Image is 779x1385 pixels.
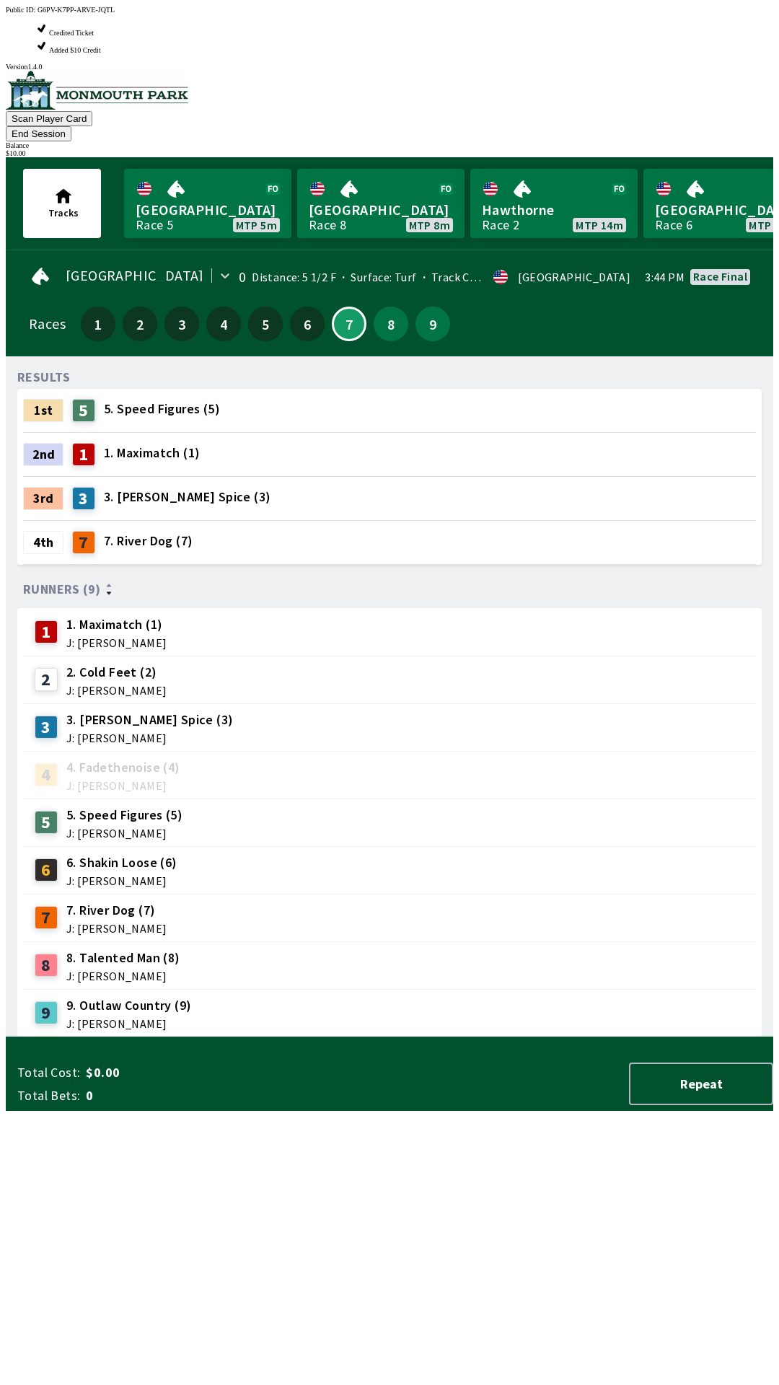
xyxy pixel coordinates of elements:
div: 1 [72,443,95,466]
div: 2 [35,668,58,691]
div: 3rd [23,487,63,510]
div: 3 [72,487,95,510]
button: 6 [290,307,325,341]
span: 1. Maximatch (1) [66,615,167,634]
span: Total Bets: [17,1087,80,1104]
span: [GEOGRAPHIC_DATA] [66,270,204,281]
div: Races [29,318,66,330]
span: 1 [84,319,112,329]
button: Repeat [629,1063,773,1105]
span: Hawthorne [482,201,626,219]
span: 9. Outlaw Country (9) [66,996,191,1015]
div: $ 10.00 [6,149,773,157]
div: Race 5 [136,219,173,231]
span: J: [PERSON_NAME] [66,875,177,887]
div: Race 8 [309,219,346,231]
span: Track Condition: Firm [417,270,544,284]
span: 3. [PERSON_NAME] Spice (3) [66,711,233,729]
button: 3 [164,307,199,341]
span: J: [PERSON_NAME] [66,732,233,744]
a: [GEOGRAPHIC_DATA]Race 8MTP 8m [297,169,465,238]
span: 8 [377,319,405,329]
span: Runners (9) [23,584,100,595]
button: Tracks [23,169,101,238]
span: J: [PERSON_NAME] [66,780,180,791]
span: $0.00 [86,1064,313,1081]
div: 6 [35,858,58,881]
div: 7 [72,531,95,554]
span: 5. Speed Figures (5) [66,806,182,825]
span: 3. [PERSON_NAME] Spice (3) [104,488,270,506]
span: Credited Ticket [49,29,94,37]
div: 1st [23,399,63,422]
span: 3 [168,319,195,329]
span: 7. River Dog (7) [66,901,167,920]
div: 4th [23,531,63,554]
img: venue logo [6,71,188,110]
span: 7 [337,320,361,327]
div: 5 [35,811,58,834]
div: [GEOGRAPHIC_DATA] [518,271,630,283]
button: 9 [415,307,450,341]
span: 1. Maximatch (1) [104,444,200,462]
span: MTP 5m [236,219,277,231]
span: 6 [294,319,321,329]
span: G6PV-K7PP-ARVE-JQTL [38,6,115,14]
span: J: [PERSON_NAME] [66,637,167,648]
div: Runners (9) [23,582,756,597]
span: J: [PERSON_NAME] [66,923,167,934]
div: 3 [35,716,58,739]
span: J: [PERSON_NAME] [66,1018,191,1029]
span: 3:44 PM [645,271,685,283]
button: 5 [248,307,283,341]
span: 9 [419,319,446,329]
span: J: [PERSON_NAME] [66,827,182,839]
span: MTP 14m [576,219,623,231]
div: 2nd [23,443,63,466]
span: 2 [126,319,154,329]
div: 7 [35,906,58,929]
div: Balance [6,141,773,149]
span: 8. Talented Man (8) [66,949,180,967]
span: 5 [252,319,279,329]
span: 6. Shakin Loose (6) [66,853,177,872]
span: 7. River Dog (7) [104,532,193,550]
span: 0 [86,1087,313,1104]
span: 4 [210,319,237,329]
span: [GEOGRAPHIC_DATA] [309,201,453,219]
div: 4 [35,763,58,786]
span: 5. Speed Figures (5) [104,400,220,418]
div: 9 [35,1001,58,1024]
button: 7 [332,307,366,341]
div: Race 6 [655,219,692,231]
div: Race final [693,271,747,282]
span: Surface: Turf [336,270,417,284]
span: Total Cost: [17,1064,80,1081]
div: Public ID: [6,6,773,14]
span: Tracks [48,206,79,219]
span: Added $10 Credit [49,46,101,54]
span: 4. Fadethenoise (4) [66,758,180,777]
span: Repeat [642,1076,760,1092]
div: 1 [35,620,58,643]
div: 5 [72,399,95,422]
button: 2 [123,307,157,341]
span: J: [PERSON_NAME] [66,685,167,696]
div: Version 1.4.0 [6,63,773,71]
button: End Session [6,126,71,141]
button: 4 [206,307,241,341]
div: RESULTS [17,371,71,383]
a: HawthorneRace 2MTP 14m [470,169,638,238]
button: Scan Player Card [6,111,92,126]
span: Distance: 5 1/2 F [252,270,336,284]
a: [GEOGRAPHIC_DATA]Race 5MTP 5m [124,169,291,238]
span: [GEOGRAPHIC_DATA] [136,201,280,219]
span: MTP 8m [409,219,450,231]
div: 8 [35,954,58,977]
div: Race 2 [482,219,519,231]
button: 8 [374,307,408,341]
span: J: [PERSON_NAME] [66,970,180,982]
button: 1 [81,307,115,341]
span: 2. Cold Feet (2) [66,663,167,682]
div: 0 [239,271,246,283]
